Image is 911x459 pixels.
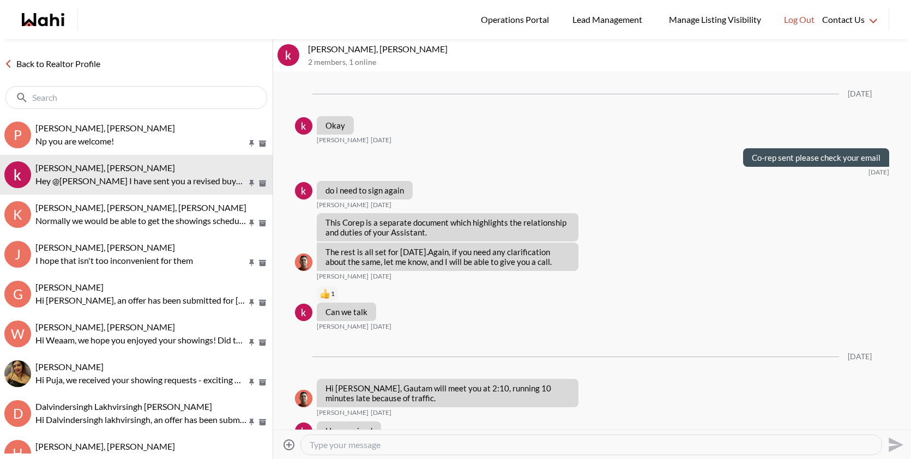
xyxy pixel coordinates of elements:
p: Hi Dalvindersingh lakhvirsingh, an offer has been submitted for [STREET_ADDRESS][PERSON_NAME]. If... [35,413,246,426]
span: [PERSON_NAME] [317,408,369,417]
p: Can we talk [325,307,367,317]
span: [PERSON_NAME], [PERSON_NAME] [35,322,175,332]
button: Archive [257,298,268,307]
button: Archive [257,338,268,347]
p: This Corep is a separate document which highlights the relationship and duties of your Assistant. [325,218,570,237]
img: k [295,422,312,440]
span: [PERSON_NAME], [PERSON_NAME] [35,123,175,133]
span: Lead Management [572,13,646,27]
button: Pin [247,338,257,347]
button: Archive [257,378,268,387]
span: [PERSON_NAME] [317,201,369,209]
div: Puja Mandal, Behnam [4,360,31,387]
img: R [295,390,312,407]
button: Pin [247,258,257,268]
img: k [295,182,312,200]
div: W [4,321,31,347]
div: [DATE] [848,89,872,99]
p: Hi [PERSON_NAME], Gautam will meet you at 2:10, running 10 minutes late because of traffic. [325,383,570,403]
p: Hi Weaam, we hope you enjoyed your showings! Did the properties meet your criteria? What further ... [35,334,246,347]
div: khalid Alvi, Behnam [277,44,299,66]
p: Hi [PERSON_NAME], an offer has been submitted for [STREET_ADDRESS][PERSON_NAME]. If you’re still ... [35,294,246,307]
div: D [4,400,31,427]
div: Rohit Duggal [295,253,312,271]
div: khalid Alvi [295,117,312,135]
p: I hope that isn't too inconvenient for them [35,254,246,267]
div: G [4,281,31,307]
div: J [4,241,31,268]
button: Pin [247,179,257,188]
div: P [4,122,31,148]
img: k [295,304,312,321]
p: Hi Puja, we received your showing requests - exciting 🎉 . We will be in touch shortly. [35,373,246,386]
img: k [295,117,312,135]
time: 2025-04-26T23:20:50.555Z [371,272,391,281]
div: Reaction list [317,285,381,303]
time: 2025-04-26T22:30:20.046Z [868,168,889,177]
button: Send [882,432,907,457]
button: Archive [257,139,268,148]
button: Pin [247,139,257,148]
textarea: Type your message [310,439,873,450]
div: K [4,201,31,228]
button: Pin [247,298,257,307]
p: Okay [325,120,345,130]
p: The rest is all set for [DATE].Again, if you need any clarification about the same, let me know, ... [325,247,570,267]
span: Dalvindersingh Lakhvirsingh [PERSON_NAME] [35,401,212,412]
span: Log Out [784,13,815,27]
button: Pin [247,378,257,387]
span: Manage Listing Visibility [666,13,764,27]
time: 2025-04-26T23:04:37.330Z [371,201,391,209]
img: k [4,161,31,188]
span: [PERSON_NAME], [PERSON_NAME] [35,162,175,173]
span: [PERSON_NAME] [317,322,369,331]
span: [PERSON_NAME], [PERSON_NAME], [PERSON_NAME] [35,202,246,213]
div: khalid Alvi [295,422,312,440]
span: [PERSON_NAME] [35,361,104,372]
a: Wahi homepage [22,13,64,26]
button: Archive [257,219,268,228]
span: Operations Portal [481,13,553,27]
span: [PERSON_NAME], [PERSON_NAME] [35,441,175,451]
time: 2025-04-27T17:53:35.639Z [371,408,391,417]
p: Have arrived [325,426,372,436]
img: k [277,44,299,66]
p: do i need to sign again [325,185,404,195]
p: Np you are welcome! [35,135,246,148]
div: [DATE] [848,352,872,361]
span: 1 [331,289,335,298]
p: Co-rep sent please check your email [752,153,880,162]
p: Normally we would be able to get the showings scheduled for the next day but unfortunately I don'... [35,214,246,227]
time: 2025-04-26T23:26:48.044Z [371,322,391,331]
button: Pin [247,418,257,427]
img: R [295,253,312,271]
time: 2025-04-26T22:12:23.836Z [371,136,391,144]
input: Search [32,92,243,103]
div: khalid Alvi [295,304,312,321]
div: khalid Alvi, Behnam [4,161,31,188]
span: [PERSON_NAME] [317,136,369,144]
span: [PERSON_NAME] [317,272,369,281]
p: [PERSON_NAME], [PERSON_NAME] [308,44,907,55]
p: Hey @[PERSON_NAME] I have sent you a revised buyer representation agreement same as last time, as... [35,174,246,188]
div: khalid Alvi [295,182,312,200]
button: Archive [257,418,268,427]
span: [PERSON_NAME] [35,282,104,292]
button: Archive [257,258,268,268]
span: [PERSON_NAME], [PERSON_NAME] [35,242,175,252]
div: Rohit Duggal [295,390,312,407]
img: P [4,360,31,387]
button: Archive [257,179,268,188]
button: Reactions: like [320,289,335,298]
button: Pin [247,219,257,228]
p: 2 members , 1 online [308,58,907,67]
